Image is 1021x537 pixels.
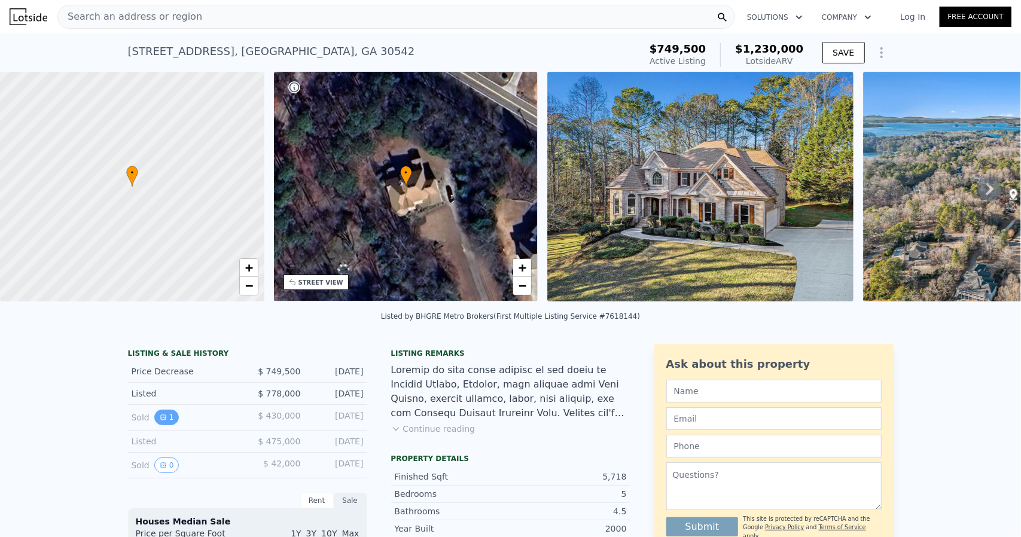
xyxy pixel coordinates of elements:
img: Lotside [10,8,47,25]
div: [DATE] [310,410,364,425]
div: • [126,166,138,187]
div: Rent [300,493,334,508]
div: Price Decrease [132,365,238,377]
input: Phone [666,435,882,457]
div: LISTING & SALE HISTORY [128,349,367,361]
div: Year Built [395,523,511,535]
button: View historical data [154,457,179,473]
span: $ 778,000 [258,389,300,398]
div: Lotside ARV [735,55,803,67]
div: STREET VIEW [298,278,343,287]
span: − [245,278,252,293]
div: Bathrooms [395,505,511,517]
div: [DATE] [310,365,364,377]
a: Free Account [940,7,1011,27]
a: Terms of Service [819,524,866,530]
div: • [400,166,412,187]
div: Listing remarks [391,349,630,358]
button: Show Options [870,41,894,65]
div: Houses Median Sale [136,515,359,527]
button: View historical data [154,410,179,425]
span: − [519,278,526,293]
div: Sold [132,410,238,425]
div: Property details [391,454,630,463]
span: Search an address or region [58,10,202,24]
span: $ 430,000 [258,411,300,420]
span: Active Listing [650,56,706,66]
button: Submit [666,517,739,536]
div: 5,718 [511,471,627,483]
div: Bedrooms [395,488,511,500]
input: Email [666,407,882,430]
div: Listed [132,388,238,399]
a: Zoom out [240,277,258,295]
div: Listed [132,435,238,447]
div: [DATE] [310,435,364,447]
a: Log In [886,11,940,23]
div: 2000 [511,523,627,535]
span: + [519,260,526,275]
button: Solutions [737,7,812,28]
span: $ 42,000 [263,459,300,468]
span: • [400,167,412,178]
a: Privacy Policy [765,524,804,530]
a: Zoom in [240,259,258,277]
span: $ 749,500 [258,367,300,376]
input: Name [666,380,882,402]
div: [STREET_ADDRESS] , [GEOGRAPHIC_DATA] , GA 30542 [128,43,415,60]
a: Zoom in [513,259,531,277]
div: 5 [511,488,627,500]
div: Listed by BHGRE Metro Brokers (First Multiple Listing Service #7618144) [381,312,640,321]
div: [DATE] [310,457,364,473]
div: Sale [334,493,367,508]
span: $749,500 [650,42,706,55]
button: Company [812,7,881,28]
span: $1,230,000 [735,42,803,55]
div: 4.5 [511,505,627,517]
div: Sold [132,457,238,473]
span: + [245,260,252,275]
a: Zoom out [513,277,531,295]
div: Loremip do sita conse adipisc el sed doeiu te Incidid Utlabo, Etdolor, magn aliquae admi Veni Qui... [391,363,630,420]
button: Continue reading [391,423,476,435]
div: Finished Sqft [395,471,511,483]
button: SAVE [822,42,864,63]
img: Sale: 167178131 Parcel: 10854873 [547,72,854,301]
span: $ 475,000 [258,437,300,446]
div: [DATE] [310,388,364,399]
div: Ask about this property [666,356,882,373]
span: • [126,167,138,178]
